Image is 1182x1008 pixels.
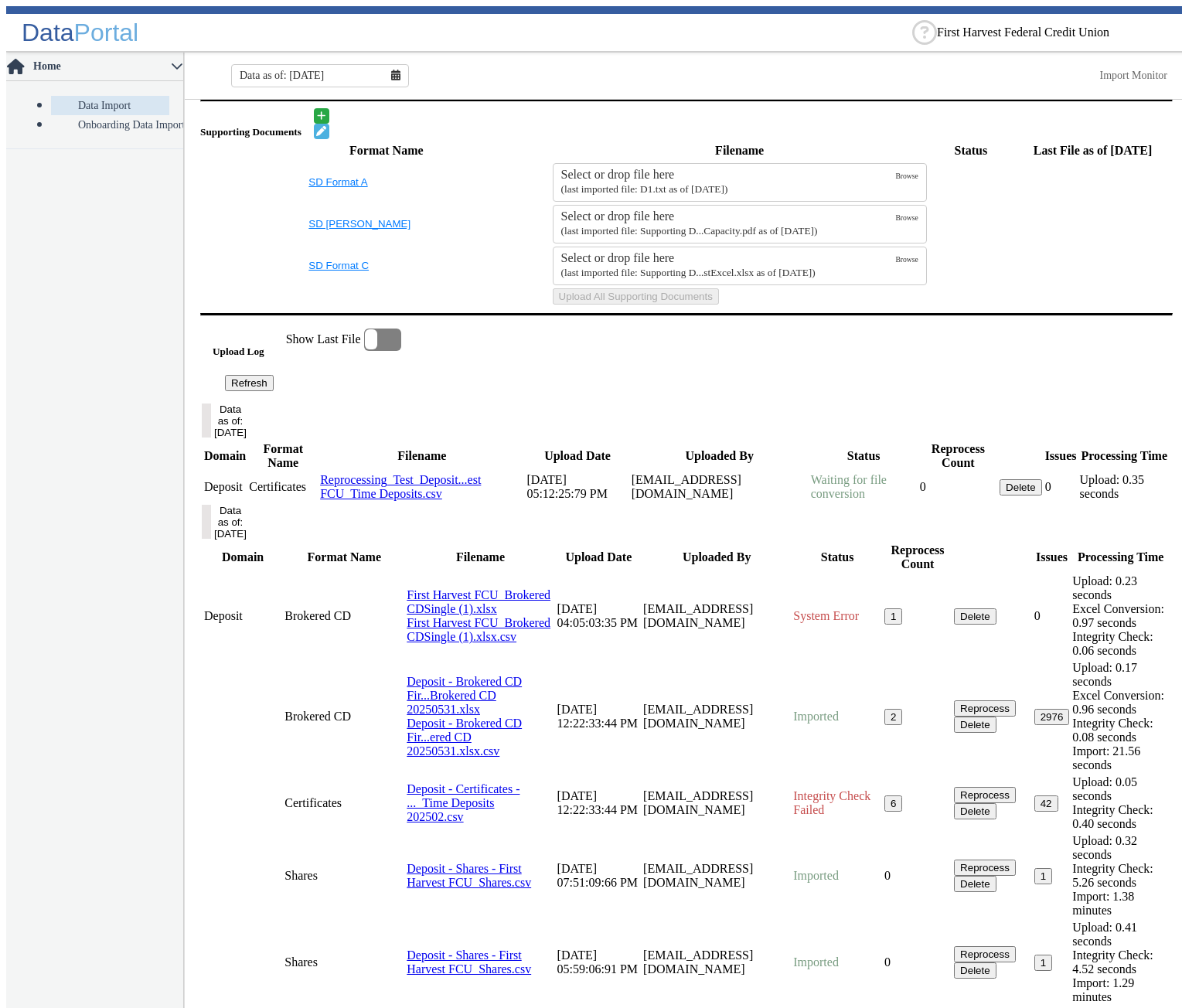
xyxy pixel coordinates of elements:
[22,19,74,46] span: Data
[308,260,464,271] button: SD Format C
[557,543,641,572] th: Upload Date
[553,288,719,305] button: Upload All Supporting Documents
[557,833,641,918] td: [DATE] 07:51:09:66 PM
[1072,921,1169,948] div: Upload: 0.41 seconds
[1071,543,1170,572] th: Processing Time
[200,139,1173,307] table: SupportingDocs
[308,176,464,188] button: SD Format A
[407,588,550,615] a: First Harvest FCU_Brokered CDSingle (1).xlsx
[74,19,139,46] span: Portal
[811,473,887,500] span: Waiting for file conversion
[793,789,870,816] span: Integrity Check Failed
[1034,795,1058,812] button: 42
[51,115,169,135] a: Onboarding Data Import
[1072,661,1169,689] div: Upload: 0.17 seconds
[884,833,952,918] td: 0
[954,700,1016,717] button: Reprocess
[1072,834,1169,862] div: Upload: 0.32 seconds
[954,787,1016,803] button: Reprocess
[203,543,282,572] th: Domain
[407,782,519,823] a: Deposit - Certificates - ..._Time Deposits 202502.csv
[793,955,839,969] span: Imported
[1034,868,1052,884] button: 1
[793,609,859,622] span: System Error
[895,255,918,264] span: Browse
[919,472,997,502] td: 0
[912,20,937,45] div: Help
[895,213,918,222] span: Browse
[937,26,1169,39] ng-select: First Harvest Federal Credit Union
[284,833,404,918] td: Shares
[320,473,481,500] a: Reprocessing_Test_Deposit...est FCU_Time Deposits.csv
[314,108,329,124] button: Add document
[1044,441,1078,471] th: Issues
[1034,955,1052,971] button: 1
[561,209,896,223] div: Select or drop file here
[884,608,902,625] button: 1
[954,876,996,892] button: Delete
[884,543,952,572] th: Reprocess Count
[954,803,996,819] button: Delete
[1072,948,1169,976] div: Integrity Check: 4.52 seconds
[407,717,522,758] a: Deposit - Brokered CD Fir...ered CD 20250531.xlsx.csv
[561,183,728,195] small: D1.txt
[793,710,839,723] span: Imported
[284,660,404,773] td: Brokered CD
[642,920,791,1005] td: [EMAIL_ADDRESS][DOMAIN_NAME]
[214,404,247,438] div: Data as of: [DATE]
[203,574,282,659] td: Deposit
[407,948,531,976] a: Deposit - Shares - First Harvest FCU_Shares.csv
[1072,890,1169,918] div: Import: 1.38 minutes
[793,869,839,882] span: Imported
[407,616,550,643] a: First Harvest FCU_Brokered CDSingle (1).xlsx.csv
[6,53,183,81] p-accordion-header: Home
[642,574,791,659] td: [EMAIL_ADDRESS][DOMAIN_NAME]
[200,126,308,138] h5: Supporting Documents
[954,608,996,625] button: Delete
[202,404,211,438] button: Data as of: [DATE]
[202,505,211,539] button: Data as of: [DATE]
[286,329,401,351] label: Show Last File
[240,70,324,82] span: Data as of: [DATE]
[1072,803,1169,831] div: Integrity Check: 0.40 seconds
[284,574,404,659] td: Brokered CD
[557,775,641,832] td: [DATE] 12:22:33:44 PM
[284,920,404,1005] td: Shares
[1072,602,1169,630] div: Excel Conversion: 0.97 seconds
[919,441,997,471] th: Reprocess Count
[642,660,791,773] td: [EMAIL_ADDRESS][DOMAIN_NAME]
[954,717,996,733] button: Delete
[884,795,902,812] button: 6
[1072,689,1169,717] div: Excel Conversion: 0.96 seconds
[561,225,818,237] small: Supporting Doc - Format B - Capital Stock and Borrowing Capacity.pdf
[557,920,641,1005] td: [DATE] 05:59:06:91 PM
[1072,976,1169,1004] div: Import: 1.29 minutes
[1034,709,1070,725] button: 2976
[203,441,247,471] th: Domain
[642,543,791,572] th: Uploaded By
[284,775,404,832] td: Certificates
[552,141,928,161] th: Filename
[213,346,286,358] h5: Upload Log
[308,218,464,230] button: SD [PERSON_NAME]
[526,472,628,502] td: [DATE] 05:12:25:79 PM
[954,860,1016,876] button: Reprocess
[1034,574,1071,659] td: 0
[1072,775,1169,803] div: Upload: 0.05 seconds
[6,81,183,148] p-accordion-content: Home
[561,251,896,265] div: Select or drop file here
[1072,862,1169,890] div: Integrity Check: 5.26 seconds
[286,329,401,391] app-toggle-switch: Enable this to show only the last file loaded
[1079,441,1170,471] th: Processing Time
[202,440,1171,503] table: History
[284,543,404,572] th: Format Name
[642,775,791,832] td: [EMAIL_ADDRESS][DOMAIN_NAME]
[314,124,329,139] button: Edit document
[1000,479,1042,495] button: Delete
[1072,717,1169,744] div: Integrity Check: 0.08 seconds
[1072,630,1169,658] div: Integrity Check: 0.06 seconds
[895,172,918,180] span: Browse
[1044,472,1078,502] td: 0
[884,709,902,725] button: 2
[406,543,554,572] th: Filename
